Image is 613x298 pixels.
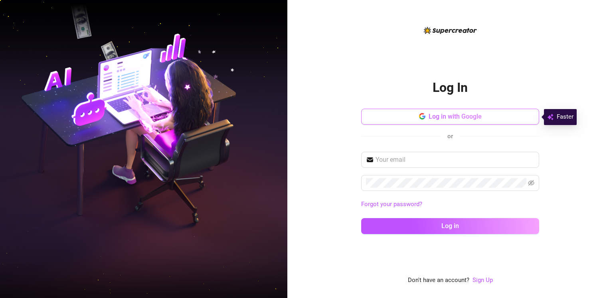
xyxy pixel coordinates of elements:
button: Log in with Google [361,109,539,125]
span: eye-invisible [528,180,534,186]
img: svg%3e [547,112,554,122]
span: Log in [441,222,459,230]
span: Faster [557,112,573,122]
input: Your email [376,155,534,165]
a: Sign Up [473,276,493,284]
a: Forgot your password? [361,200,539,209]
a: Sign Up [473,276,493,285]
span: Don't have an account? [408,276,469,285]
a: Forgot your password? [361,201,422,208]
button: Log in [361,218,539,234]
img: logo-BBDzfeDw.svg [424,27,477,34]
span: Log in with Google [429,113,482,120]
span: or [447,133,453,140]
h2: Log In [433,79,468,96]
